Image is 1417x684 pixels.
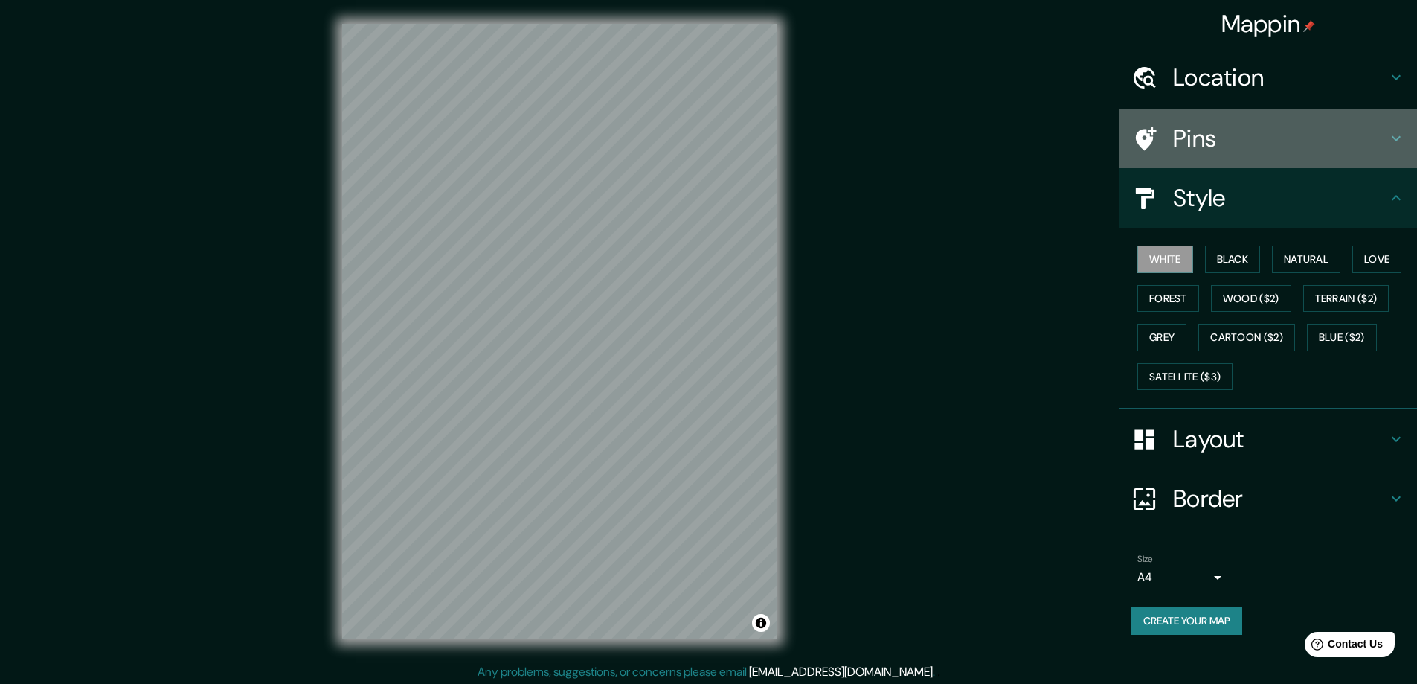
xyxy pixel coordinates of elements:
[1137,566,1227,589] div: A4
[1303,20,1315,32] img: pin-icon.png
[1173,124,1387,153] h4: Pins
[1173,424,1387,454] h4: Layout
[749,664,933,680] a: [EMAIL_ADDRESS][DOMAIN_NAME]
[1119,409,1417,469] div: Layout
[1119,109,1417,168] div: Pins
[1137,285,1199,313] button: Forest
[1173,183,1387,213] h4: Style
[1119,48,1417,107] div: Location
[1119,469,1417,528] div: Border
[1137,324,1186,351] button: Grey
[1198,324,1295,351] button: Cartoon ($2)
[1272,246,1340,273] button: Natural
[1137,553,1153,566] label: Size
[1205,246,1261,273] button: Black
[1221,9,1316,39] h4: Mappin
[1137,246,1193,273] button: White
[1352,246,1401,273] button: Love
[752,614,770,632] button: Toggle attribution
[342,24,777,639] canvas: Map
[935,663,937,681] div: .
[1173,63,1387,92] h4: Location
[1285,626,1401,668] iframe: Help widget launcher
[478,663,935,681] p: Any problems, suggestions, or concerns please email .
[1137,363,1233,391] button: Satellite ($3)
[1307,324,1377,351] button: Blue ($2)
[1211,285,1291,313] button: Wood ($2)
[937,663,940,681] div: .
[1303,285,1389,313] button: Terrain ($2)
[1119,168,1417,228] div: Style
[1173,484,1387,514] h4: Border
[1131,607,1242,635] button: Create your map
